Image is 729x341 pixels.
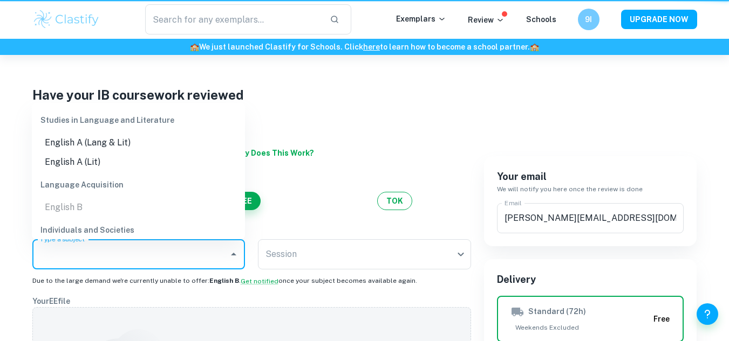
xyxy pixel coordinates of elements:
button: Close [226,247,241,262]
h1: Have your IB coursework reviewed [32,85,697,105]
a: here [363,43,380,51]
p: Review [468,14,505,26]
button: How exactly does this work? [185,143,318,163]
span: 🏫 [190,43,199,51]
div: Studies in Language and Literature [32,107,245,133]
input: We'll contact you here [497,203,684,233]
h6: 9I [582,13,595,25]
input: Search for any exemplars... [145,4,322,34]
div: Individuals and Societies [32,217,245,243]
p: Select a category [32,171,471,183]
h6: Free [653,313,670,325]
li: English A (Lit) [32,152,245,172]
div: Language Acquisition [32,172,245,198]
button: Get notified [241,276,278,286]
h6: We just launched Clastify for Schools. Click to learn how to become a school partner. [2,41,727,53]
li: English A (Lang & Lit) [32,133,245,152]
img: Clastify logo [32,9,101,30]
h6: Standard (72h) [528,305,586,318]
p: Your EE [32,223,471,235]
p: Your EE file [32,295,471,307]
button: TOK [377,192,412,210]
h6: Delivery [497,272,684,287]
h6: Your email [497,169,684,184]
button: Help and Feedback [697,303,718,325]
b: English B [209,277,239,284]
button: EE [234,192,261,210]
label: Email [505,198,522,207]
span: 🏫 [530,43,539,51]
button: UPGRADE NOW [621,10,697,29]
button: 9I [578,9,599,30]
p: Exemplars [396,13,446,25]
span: Weekends Excluded [511,323,650,332]
a: Schools [526,15,556,24]
h6: We will notify you here once the review is done [497,184,684,194]
span: Due to the large demand we're currently unable to offer: . once your subject becomes available ag... [32,277,417,284]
